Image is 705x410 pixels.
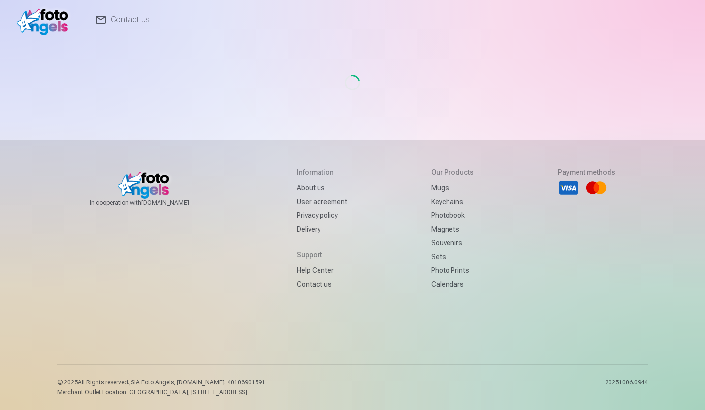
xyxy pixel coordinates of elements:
[297,167,347,177] h5: Information
[297,250,347,260] h5: Support
[57,379,265,386] p: © 2025 All Rights reserved. ,
[431,208,474,222] a: Photobook
[297,181,347,195] a: About us
[297,208,347,222] a: Privacy policy
[558,167,615,177] h5: Payment methods
[90,199,213,206] span: In cooperation with
[605,379,648,396] p: 20251006.0944
[131,379,265,386] span: SIA Foto Angels, [DOMAIN_NAME]. 40103901591
[558,177,579,199] li: Visa
[431,277,474,291] a: Calendars
[297,277,347,291] a: Contact us
[17,4,73,35] img: /v1
[141,199,213,206] a: [DOMAIN_NAME]
[431,181,474,195] a: Mugs
[57,388,265,396] p: Merchant Outlet Location [GEOGRAPHIC_DATA], [STREET_ADDRESS]
[431,195,474,208] a: Keychains
[297,195,347,208] a: User agreement
[431,250,474,264] a: Sets
[431,167,474,177] h5: Our products
[431,264,474,277] a: Photo prints
[431,236,474,250] a: Souvenirs
[297,264,347,277] a: Help Center
[585,177,607,199] li: Mastercard
[431,222,474,236] a: Magnets
[297,222,347,236] a: Delivery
